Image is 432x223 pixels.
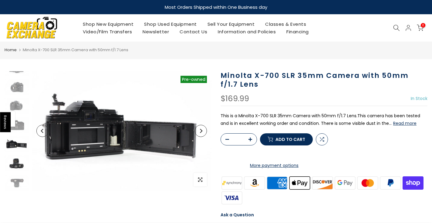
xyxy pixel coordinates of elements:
[139,20,202,28] a: Shop Used Equipment
[78,20,139,28] a: Shop New Equipment
[5,136,29,152] img: Minolta X-700 SLR 35mm Camera with 50mm f/1.7 Lens 35mm Film Cameras - 35mm SLR Cameras Minolta 1...
[289,175,311,190] img: apple pay
[5,47,17,53] a: Home
[221,71,427,89] h1: Minolta X-700 SLR 35mm Camera with 50mm f/1.7 Lens
[281,28,314,35] a: Financing
[32,71,211,191] img: Minolta X-700 SLR 35mm Camera with 50mm f/1.7 Lens 35mm Film Cameras - 35mm SLR Cameras Minolta 1...
[78,28,137,35] a: Video/Film Transfers
[260,133,313,145] button: Add to cart
[221,112,427,127] p: This is a Minolta X-700 SLR 35mm Camera with 50mm f/1.7 Lens.This camera has been tested and is i...
[221,212,254,218] a: Ask a Question
[275,137,305,141] span: Add to cart
[221,175,243,190] img: synchrony
[5,79,29,95] img: Minolta X-700 SLR 35mm Camera with 50mm f/1.7 Lens 35mm Film Cameras - 35mm SLR Cameras Minolta 1...
[5,175,29,191] img: Minolta X-700 SLR 35mm Camera with 50mm f/1.7 Lens 35mm Film Cameras - 35mm SLR Cameras Minolta 1...
[202,20,260,28] a: Sell Your Equipment
[137,28,174,35] a: Newsletter
[221,95,249,103] div: $169.99
[411,95,427,102] span: In Stock
[311,175,334,190] img: discover
[260,20,312,28] a: Classes & Events
[213,28,281,35] a: Information and Policies
[421,23,425,28] span: 0
[5,117,29,133] img: Minolta X-700 SLR 35mm Camera with 50mm f/1.7 Lens 35mm Film Cameras - 35mm SLR Cameras Minolta 1...
[221,190,243,205] img: visa
[356,175,379,190] img: master
[243,175,266,190] img: amazon payments
[393,121,417,126] button: Read more
[5,155,29,171] img: Minolta X-700 SLR 35mm Camera with 50mm f/1.7 Lens 35mm Film Cameras - 35mm SLR Cameras Minolta 1...
[334,175,356,190] img: google pay
[266,175,289,190] img: american express
[379,175,402,190] img: paypal
[417,25,424,31] a: 0
[195,125,207,137] button: Next
[221,162,328,169] a: More payment options
[23,47,128,53] span: Minolta X-700 SLR 35mm Camera with 50mm f/1.7 Lens
[5,98,29,114] img: Minolta X-700 SLR 35mm Camera with 50mm f/1.7 Lens 35mm Film Cameras - 35mm SLR Cameras Minolta 1...
[402,175,424,190] img: shopify pay
[36,125,49,137] button: Previous
[165,4,267,10] strong: Most Orders Shipped within One Business day
[174,28,213,35] a: Contact Us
